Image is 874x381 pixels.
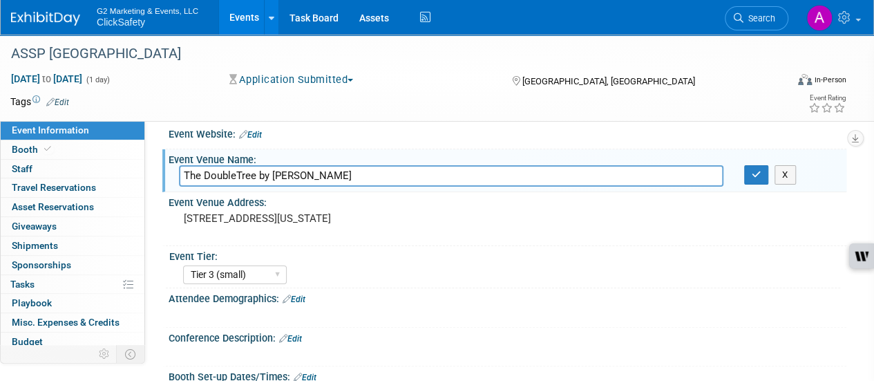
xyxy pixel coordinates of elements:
[97,3,198,17] span: G2 Marketing & Events, LLC
[283,295,305,304] a: Edit
[12,163,32,174] span: Staff
[12,124,89,136] span: Event Information
[10,279,35,290] span: Tasks
[12,317,120,328] span: Misc. Expenses & Credits
[724,72,846,93] div: Event Format
[814,75,846,85] div: In-Person
[10,95,69,109] td: Tags
[1,160,144,178] a: Staff
[808,95,846,102] div: Event Rating
[40,73,53,84] span: to
[1,275,144,294] a: Tasks
[225,73,359,87] button: Application Submitted
[117,345,145,363] td: Toggle Event Tabs
[12,201,94,212] span: Asset Reservations
[169,149,846,167] div: Event Venue Name:
[743,13,775,24] span: Search
[12,240,58,251] span: Shipments
[184,212,436,225] pre: [STREET_ADDRESS][US_STATE]
[12,182,96,193] span: Travel Reservations
[1,217,144,236] a: Giveaways
[12,259,71,270] span: Sponsorships
[12,336,43,347] span: Budget
[85,75,110,84] span: (1 day)
[169,328,846,346] div: Conference Description:
[522,76,694,86] span: [GEOGRAPHIC_DATA], [GEOGRAPHIC_DATA]
[12,297,52,308] span: Playbook
[12,144,54,155] span: Booth
[6,41,775,66] div: ASSP [GEOGRAPHIC_DATA]
[169,192,846,210] div: Event Venue Address:
[798,74,812,85] img: Format-Inperson.png
[1,236,144,255] a: Shipments
[775,165,796,185] button: X
[279,334,302,344] a: Edit
[97,17,145,28] span: ClickSafety
[1,294,144,313] a: Playbook
[169,288,846,306] div: Attendee Demographics:
[46,97,69,107] a: Edit
[1,256,144,275] a: Sponsorships
[11,12,80,26] img: ExhibitDay
[44,145,51,153] i: Booth reservation complete
[1,140,144,159] a: Booth
[169,246,840,263] div: Event Tier:
[93,345,117,363] td: Personalize Event Tab Strip
[1,333,144,351] a: Budget
[10,73,83,85] span: [DATE] [DATE]
[806,5,833,31] img: Allison Dumond
[725,6,788,30] a: Search
[239,130,262,140] a: Edit
[169,124,846,142] div: Event Website:
[1,178,144,197] a: Travel Reservations
[1,121,144,140] a: Event Information
[12,221,57,232] span: Giveaways
[1,198,144,216] a: Asset Reservations
[1,313,144,332] a: Misc. Expenses & Credits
